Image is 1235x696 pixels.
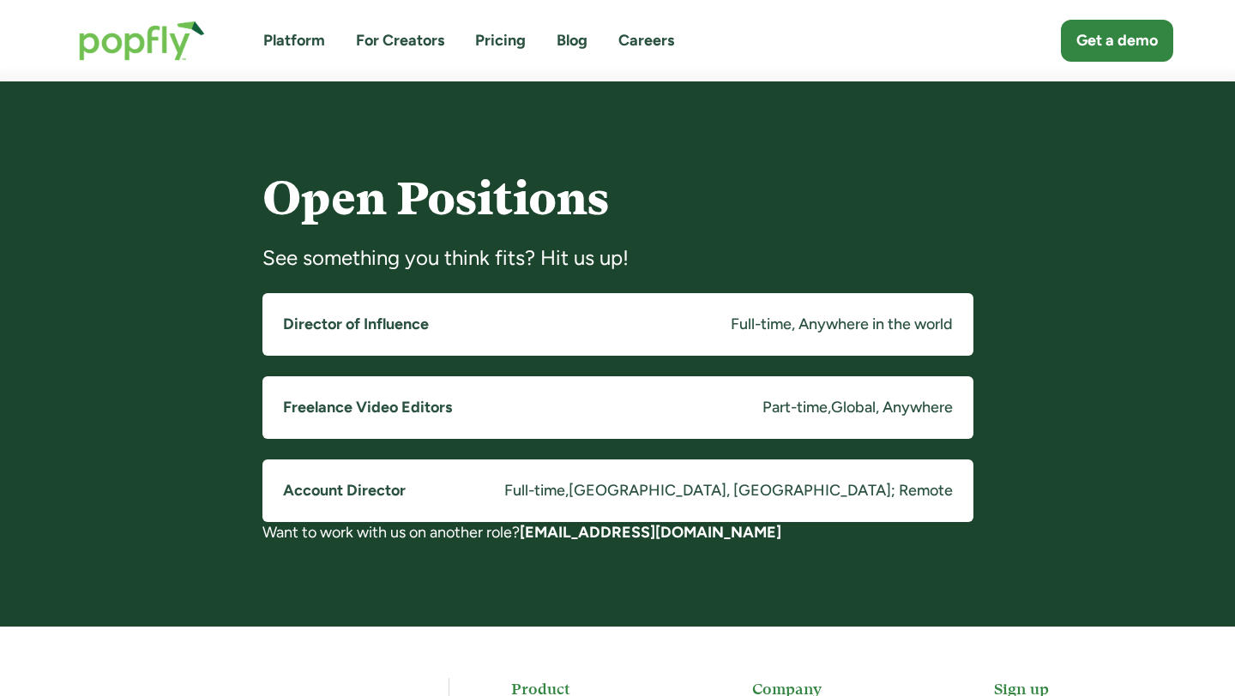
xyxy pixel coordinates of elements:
[283,397,452,418] h5: Freelance Video Editors
[1076,30,1158,51] div: Get a demo
[262,293,973,356] a: Director of InfluenceFull-time, Anywhere in the world
[1061,20,1173,62] a: Get a demo
[262,244,973,272] div: See something you think fits? Hit us up!
[283,480,406,501] h5: Account Director
[262,376,973,439] a: Freelance Video EditorsPart-time,Global, Anywhere
[731,314,953,335] div: Full-time, Anywhere in the world
[262,522,973,543] div: Want to work with us on another role?
[283,314,429,335] h5: Director of Influence
[831,397,953,418] div: Global, Anywhere
[557,30,587,51] a: Blog
[263,30,325,51] a: Platform
[475,30,526,51] a: Pricing
[762,397,828,418] div: Part-time
[356,30,444,51] a: For Creators
[520,523,781,542] a: [EMAIL_ADDRESS][DOMAIN_NAME]
[569,480,953,501] div: [GEOGRAPHIC_DATA], [GEOGRAPHIC_DATA]; Remote
[262,173,973,224] h4: Open Positions
[504,480,565,501] div: Full-time
[62,3,222,78] a: home
[618,30,674,51] a: Careers
[565,480,569,501] div: ,
[262,459,973,522] a: Account DirectorFull-time,[GEOGRAPHIC_DATA], [GEOGRAPHIC_DATA]; Remote
[828,397,831,418] div: ,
